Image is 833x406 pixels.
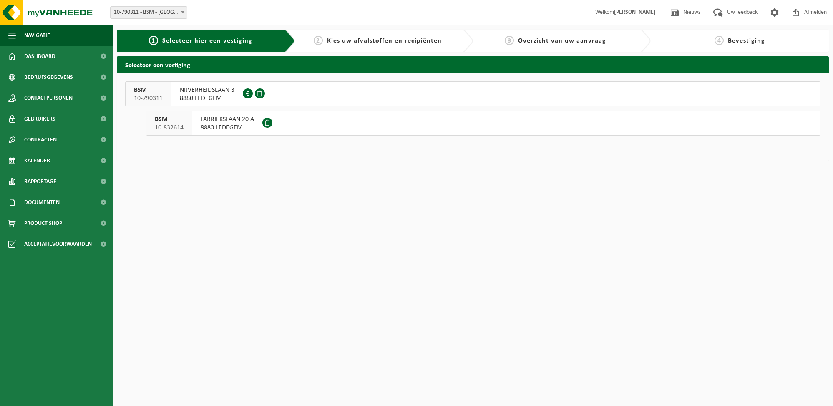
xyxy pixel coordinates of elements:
span: 10-790311 - BSM - LEDEGEM [111,7,187,18]
span: Contactpersonen [24,88,73,108]
span: Product Shop [24,213,62,234]
h2: Selecteer een vestiging [117,56,829,73]
span: BSM [155,115,184,124]
span: Bevestiging [728,38,765,44]
span: Kies uw afvalstoffen en recipiënten [327,38,442,44]
span: Acceptatievoorwaarden [24,234,92,255]
span: Rapportage [24,171,56,192]
span: FABRIEKSLAAN 20 A [201,115,254,124]
span: Navigatie [24,25,50,46]
span: Kalender [24,150,50,171]
span: 10-832614 [155,124,184,132]
button: BSM 10-832614 FABRIEKSLAAN 20 A8880 LEDEGEM [146,111,820,136]
span: Contracten [24,129,57,150]
span: 8880 LEDEGEM [201,124,254,132]
strong: [PERSON_NAME] [614,9,656,15]
span: BSM [134,86,163,94]
span: 8880 LEDEGEM [180,94,234,103]
button: BSM 10-790311 NIJVERHEIDSLAAN 38880 LEDEGEM [125,81,820,106]
span: Overzicht van uw aanvraag [518,38,606,44]
span: Dashboard [24,46,55,67]
span: Selecteer hier een vestiging [162,38,252,44]
span: 2 [314,36,323,45]
span: 1 [149,36,158,45]
span: 3 [505,36,514,45]
span: Bedrijfsgegevens [24,67,73,88]
span: Documenten [24,192,60,213]
span: Gebruikers [24,108,55,129]
span: 10-790311 [134,94,163,103]
span: 4 [715,36,724,45]
span: 10-790311 - BSM - LEDEGEM [110,6,187,19]
span: NIJVERHEIDSLAAN 3 [180,86,234,94]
